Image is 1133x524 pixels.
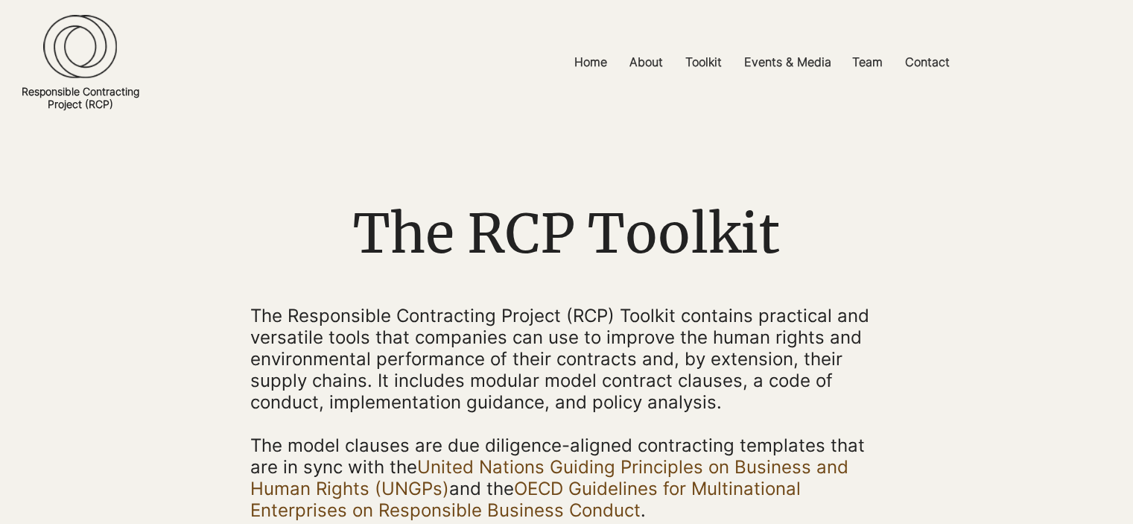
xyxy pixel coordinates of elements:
[733,45,841,79] a: Events & Media
[353,200,780,268] span: The RCP Toolkit
[563,45,618,79] a: Home
[391,45,1133,79] nav: Site
[841,45,894,79] a: Team
[622,45,670,79] p: About
[737,45,839,79] p: Events & Media
[567,45,615,79] p: Home
[250,435,865,521] span: The model clauses are due diligence-aligned contracting templates that are in sync with the and t...
[618,45,674,79] a: About
[894,45,961,79] a: Contact
[22,85,139,110] a: Responsible ContractingProject (RCP)
[678,45,729,79] p: Toolkit
[845,45,890,79] p: Team
[674,45,733,79] a: Toolkit
[898,45,957,79] p: Contact
[250,305,869,413] span: The Responsible Contracting Project (RCP) Toolkit contains practical and versatile tools that com...
[250,478,801,521] a: OECD Guidelines for Multinational Enterprises on Responsible Business Conduct
[250,456,848,499] a: United Nations Guiding Principles on Business and Human Rights (UNGPs)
